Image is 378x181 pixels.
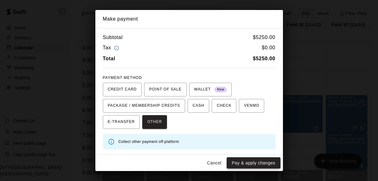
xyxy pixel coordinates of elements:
button: CREDIT CARD [103,83,142,96]
button: Cancel [204,157,224,169]
span: POINT OF SALE [149,85,181,95]
span: CHECK [217,101,231,111]
span: WALLET [194,85,227,95]
h6: Subtotal [103,33,123,42]
button: Pay & apply changes [227,157,280,169]
button: VENMO [239,99,264,113]
span: E-TRANSFER [108,117,135,127]
span: CREDIT CARD [108,85,137,95]
h2: Make payment [95,10,283,28]
h6: Tax [103,44,121,52]
h6: $ 0.00 [262,44,275,52]
button: WALLET New [189,83,232,96]
span: New [214,86,227,94]
span: VENMO [244,101,259,111]
b: Total [103,56,115,61]
span: PAYMENT METHOD [103,76,142,80]
span: OTHER [147,117,162,127]
button: CHECK [212,99,236,113]
span: CASH [193,101,204,111]
button: POINT OF SALE [144,83,186,96]
span: Collect other payment off-platform [118,139,179,144]
button: OTHER [142,115,167,129]
span: PACKAGE / MEMBERSHIP CREDITS [108,101,180,111]
b: $ 5250.00 [253,56,275,61]
button: CASH [188,99,209,113]
button: E-TRANSFER [103,115,140,129]
button: PACKAGE / MEMBERSHIP CREDITS [103,99,185,113]
h6: $ 5250.00 [253,33,275,42]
